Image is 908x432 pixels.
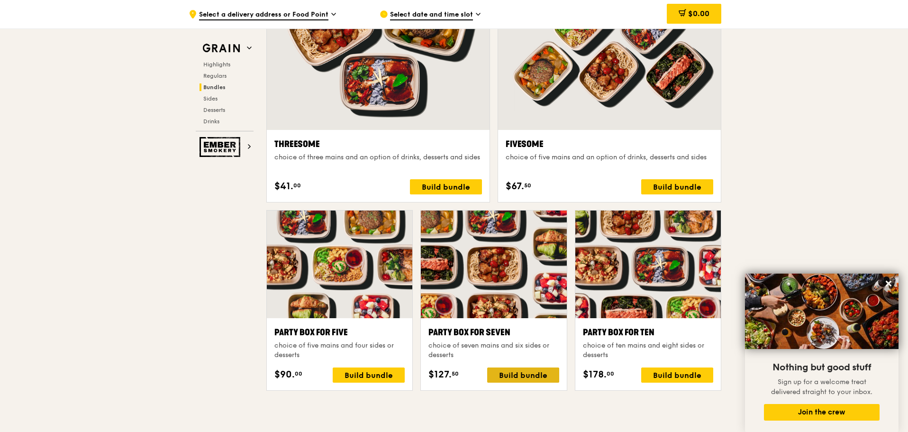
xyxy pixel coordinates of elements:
[274,179,293,193] span: $41.
[274,341,405,360] div: choice of five mains and four sides or desserts
[452,370,459,377] span: 50
[428,326,559,339] div: Party Box for Seven
[203,95,218,102] span: Sides
[274,153,482,162] div: choice of three mains and an option of drinks, desserts and sides
[506,153,713,162] div: choice of five mains and an option of drinks, desserts and sides
[607,370,614,377] span: 00
[410,179,482,194] div: Build bundle
[506,138,713,151] div: Fivesome
[200,137,243,157] img: Ember Smokery web logo
[641,368,713,383] div: Build bundle
[487,368,559,383] div: Build bundle
[203,84,226,91] span: Bundles
[583,341,713,360] div: choice of ten mains and eight sides or desserts
[200,40,243,57] img: Grain web logo
[203,118,219,125] span: Drinks
[428,341,559,360] div: choice of seven mains and six sides or desserts
[390,10,473,20] span: Select date and time slot
[333,368,405,383] div: Build bundle
[771,378,872,396] span: Sign up for a welcome treat delivered straight to your inbox.
[203,61,230,68] span: Highlights
[583,368,607,382] span: $178.
[203,73,227,79] span: Regulars
[428,368,452,382] span: $127.
[641,179,713,194] div: Build bundle
[772,362,871,373] span: Nothing but good stuff
[583,326,713,339] div: Party Box for Ten
[274,138,482,151] div: Threesome
[688,9,709,18] span: $0.00
[524,182,531,189] span: 50
[293,182,301,189] span: 00
[881,276,896,291] button: Close
[506,179,524,193] span: $67.
[203,107,225,113] span: Desserts
[274,326,405,339] div: Party Box for Five
[745,274,899,349] img: DSC07876-Edit02-Large.jpeg
[764,404,880,421] button: Join the crew
[295,370,302,377] span: 00
[199,10,328,20] span: Select a delivery address or Food Point
[274,368,295,382] span: $90.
